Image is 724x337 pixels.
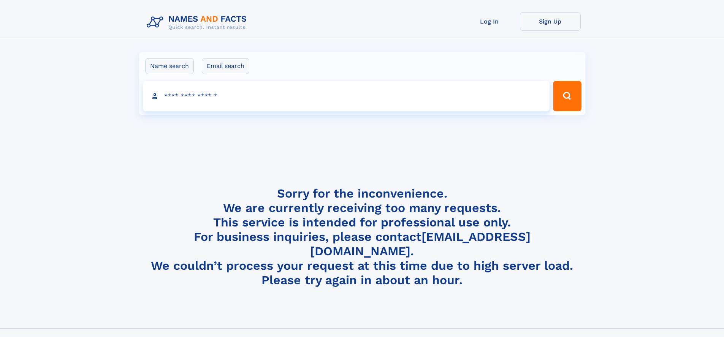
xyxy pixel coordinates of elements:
[202,58,249,74] label: Email search
[144,12,253,33] img: Logo Names and Facts
[143,81,550,111] input: search input
[459,12,520,31] a: Log In
[310,229,531,258] a: [EMAIL_ADDRESS][DOMAIN_NAME]
[145,58,194,74] label: Name search
[553,81,581,111] button: Search Button
[520,12,581,31] a: Sign Up
[144,186,581,288] h4: Sorry for the inconvenience. We are currently receiving too many requests. This service is intend...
